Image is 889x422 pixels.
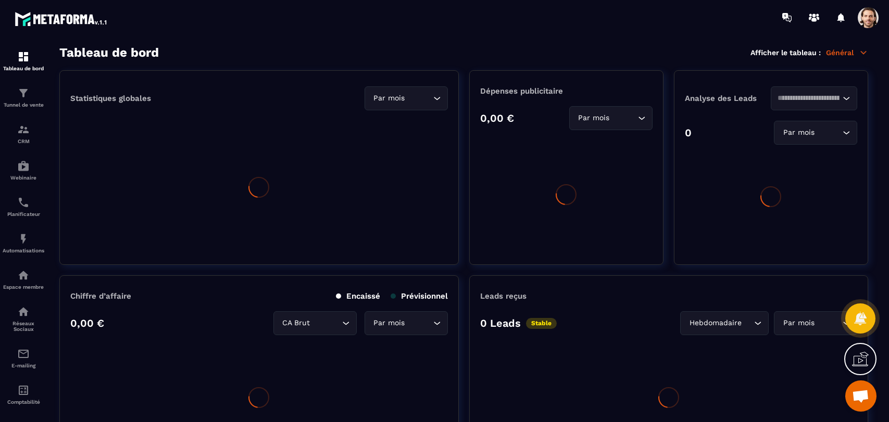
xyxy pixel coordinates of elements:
[371,317,407,329] span: Par mois
[17,87,30,99] img: formation
[781,317,817,329] span: Par mois
[845,380,877,412] a: Mở cuộc trò chuyện
[17,233,30,245] img: automations
[17,305,30,318] img: social-network
[3,116,44,152] a: formationformationCRM
[365,311,448,335] div: Search for option
[15,9,108,28] img: logo
[3,399,44,405] p: Comptabilité
[687,317,744,329] span: Hebdomadaire
[612,112,635,124] input: Search for option
[3,284,44,290] p: Espace membre
[3,261,44,298] a: automationsautomationsEspace membre
[680,311,769,335] div: Search for option
[59,45,159,60] h3: Tableau de bord
[17,384,30,397] img: accountant
[3,138,44,144] p: CRM
[750,48,821,57] p: Afficher le tableau :
[3,298,44,340] a: social-networksocial-networkRéseaux Sociaux
[3,363,44,368] p: E-mailing
[817,317,840,329] input: Search for option
[3,211,44,217] p: Planificateur
[526,318,557,329] p: Stable
[17,123,30,136] img: formation
[3,79,44,116] a: formationformationTunnel de vente
[817,127,840,138] input: Search for option
[365,86,448,110] div: Search for option
[407,93,431,104] input: Search for option
[17,348,30,360] img: email
[774,121,857,145] div: Search for option
[273,311,357,335] div: Search for option
[685,126,692,139] p: 0
[685,94,771,103] p: Analyse des Leads
[3,152,44,188] a: automationsautomationsWebinaire
[3,66,44,71] p: Tableau de bord
[3,225,44,261] a: automationsautomationsAutomatisations
[3,43,44,79] a: formationformationTableau de bord
[312,317,340,329] input: Search for option
[3,102,44,108] p: Tunnel de vente
[781,127,817,138] span: Par mois
[280,317,312,329] span: CA Brut
[3,248,44,253] p: Automatisations
[17,269,30,282] img: automations
[3,321,44,332] p: Réseaux Sociaux
[576,112,612,124] span: Par mois
[70,94,151,103] p: Statistiques globales
[771,86,857,110] div: Search for option
[778,93,840,104] input: Search for option
[826,48,868,57] p: Général
[407,317,431,329] input: Search for option
[480,291,527,301] p: Leads reçus
[3,376,44,413] a: accountantaccountantComptabilité
[3,340,44,376] a: emailemailE-mailing
[3,175,44,181] p: Webinaire
[371,93,407,104] span: Par mois
[3,188,44,225] a: schedulerschedulerPlanificateur
[17,50,30,63] img: formation
[70,291,131,301] p: Chiffre d’affaire
[480,112,514,124] p: 0,00 €
[17,160,30,172] img: automations
[569,106,653,130] div: Search for option
[391,291,448,301] p: Prévisionnel
[336,291,380,301] p: Encaissé
[744,317,752,329] input: Search for option
[480,86,653,96] p: Dépenses publicitaire
[17,196,30,209] img: scheduler
[774,311,857,335] div: Search for option
[480,317,521,329] p: 0 Leads
[70,317,104,329] p: 0,00 €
